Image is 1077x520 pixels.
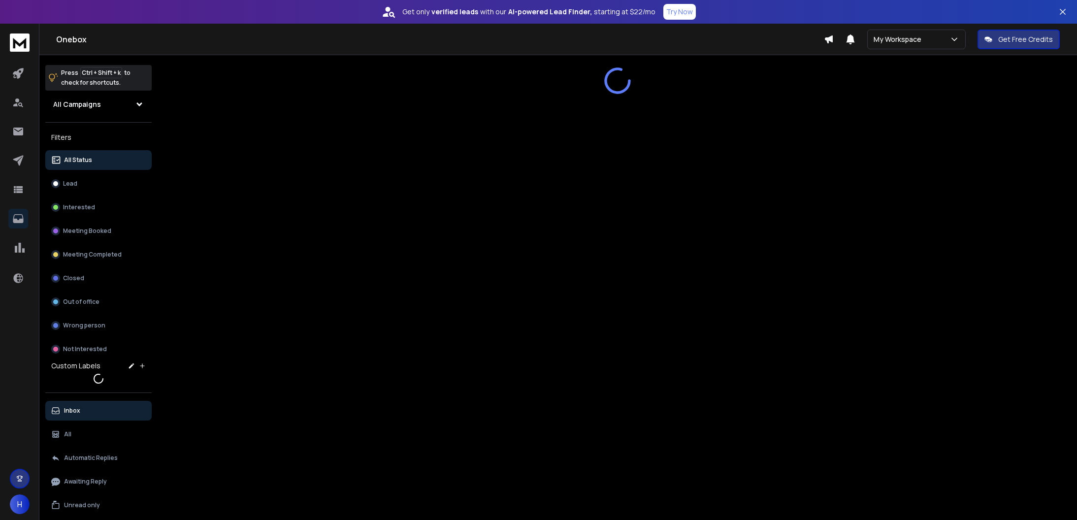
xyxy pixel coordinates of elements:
[10,494,30,514] button: H
[45,448,152,468] button: Automatic Replies
[64,454,118,462] p: Automatic Replies
[45,495,152,515] button: Unread only
[45,174,152,194] button: Lead
[663,4,696,20] button: Try Now
[45,197,152,217] button: Interested
[63,251,122,259] p: Meeting Completed
[45,316,152,335] button: Wrong person
[45,95,152,114] button: All Campaigns
[431,7,478,17] strong: verified leads
[63,180,77,188] p: Lead
[10,33,30,52] img: logo
[64,501,100,509] p: Unread only
[63,298,99,306] p: Out of office
[63,322,105,329] p: Wrong person
[80,67,122,78] span: Ctrl + Shift + k
[874,34,925,44] p: My Workspace
[45,245,152,264] button: Meeting Completed
[402,7,655,17] p: Get only with our starting at $22/mo
[45,268,152,288] button: Closed
[63,203,95,211] p: Interested
[63,227,111,235] p: Meeting Booked
[508,7,592,17] strong: AI-powered Lead Finder,
[63,274,84,282] p: Closed
[45,424,152,444] button: All
[45,221,152,241] button: Meeting Booked
[61,68,131,88] p: Press to check for shortcuts.
[64,430,71,438] p: All
[666,7,693,17] p: Try Now
[64,407,80,415] p: Inbox
[45,339,152,359] button: Not Interested
[45,130,152,144] h3: Filters
[998,34,1053,44] p: Get Free Credits
[63,345,107,353] p: Not Interested
[45,472,152,491] button: Awaiting Reply
[51,361,100,371] h3: Custom Labels
[45,292,152,312] button: Out of office
[978,30,1060,49] button: Get Free Credits
[64,478,107,486] p: Awaiting Reply
[45,150,152,170] button: All Status
[53,99,101,109] h1: All Campaigns
[64,156,92,164] p: All Status
[56,33,824,45] h1: Onebox
[45,401,152,421] button: Inbox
